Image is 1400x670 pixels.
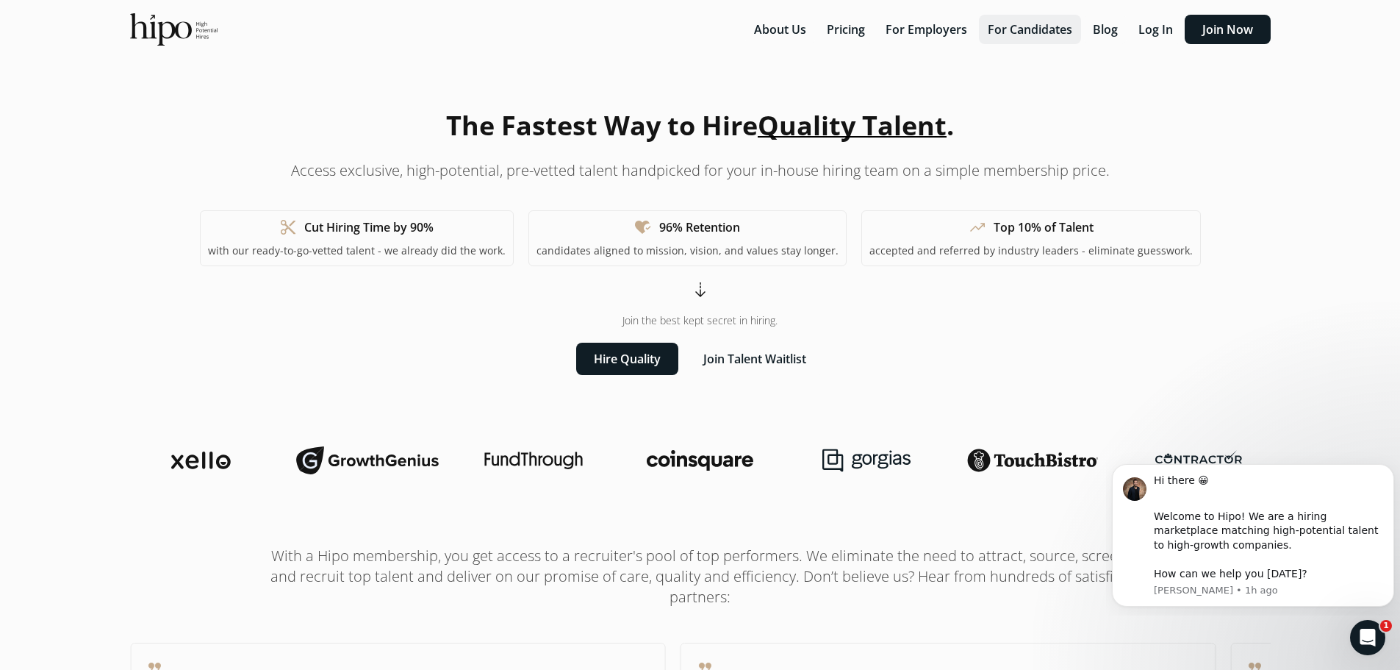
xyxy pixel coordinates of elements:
iframe: Intercom live chat [1350,620,1385,655]
a: Log In [1130,21,1185,38]
a: About Us [745,21,818,38]
span: trending_up [969,218,986,236]
span: Quality Talent [758,107,947,143]
p: with our ready-to-go-vetted talent - we already did the work. [208,243,506,258]
h1: 96% Retention [659,218,740,236]
p: candidates aligned to mission, vision, and values stay longer. [536,243,839,258]
button: For Employers [877,15,976,44]
a: Join Now [1185,21,1271,38]
iframe: Intercom notifications message [1106,451,1400,616]
a: For Candidates [979,21,1084,38]
button: Join Now [1185,15,1271,44]
img: growthgenius-logo [296,446,439,475]
img: xello-logo [171,452,231,469]
button: About Us [745,15,815,44]
img: touchbistro-logo [967,449,1098,472]
button: Log In [1130,15,1182,44]
h1: The Fastest Way to Hire . [446,106,954,146]
img: coinsquare-logo [647,450,753,471]
h1: Top 10% of Talent [994,218,1094,236]
span: content_cut [279,218,297,236]
h1: Cut Hiring Time by 90% [304,218,434,236]
p: Access exclusive, high-potential, pre-vetted talent handpicked for your in-house hiring team on a... [291,160,1110,181]
h1: With a Hipo membership, you get access to a recruiter's pool of top performers. We eliminate the ... [259,546,1141,607]
img: official-logo [130,13,218,46]
a: For Employers [877,21,979,38]
a: Pricing [818,21,877,38]
button: Join Talent Waitlist [686,343,824,375]
span: heart_check [634,218,652,236]
button: Hire Quality [576,343,678,375]
img: contractor-compliance-logo [1155,450,1242,471]
img: fundthrough-logo [484,452,583,469]
button: Blog [1084,15,1127,44]
span: Join the best kept secret in hiring. [622,313,778,328]
p: accepted and referred by industry leaders - eliminate guesswork. [869,243,1193,258]
a: Blog [1084,21,1130,38]
span: 1 [1380,620,1392,632]
button: For Candidates [979,15,1081,44]
span: arrow_cool_down [692,281,709,299]
button: Pricing [818,15,874,44]
img: gorgias-logo [822,449,911,472]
